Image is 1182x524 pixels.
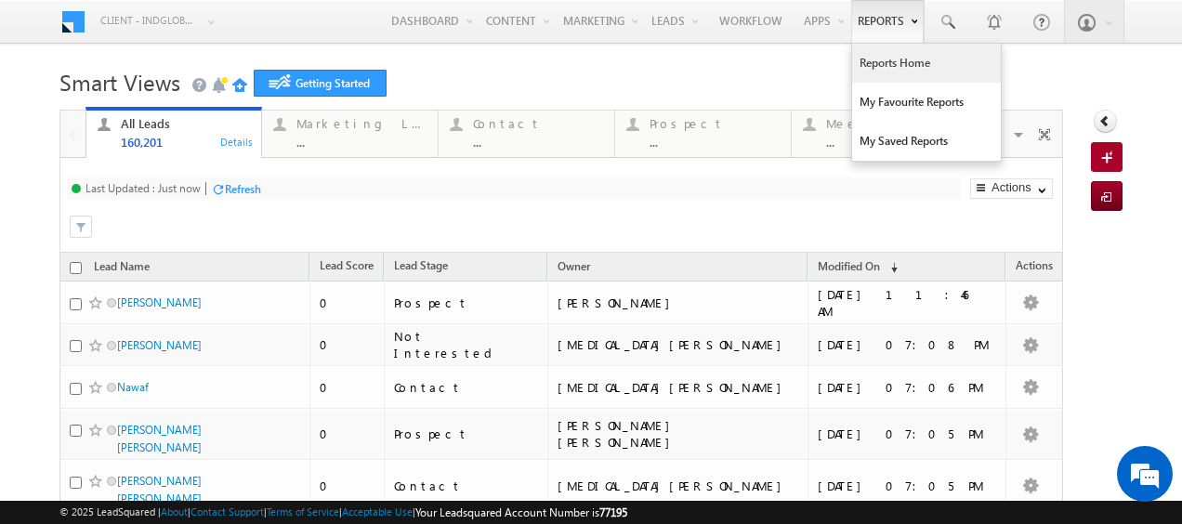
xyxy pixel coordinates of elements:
div: Contact [394,478,539,494]
div: 0 [320,379,375,396]
a: Reports Home [852,44,1001,83]
a: [PERSON_NAME] [PERSON_NAME] [117,423,202,454]
span: Client - indglobal2 (77195) [100,11,198,30]
a: About [161,505,188,517]
div: Prospect [394,295,539,311]
span: © 2025 LeadSquared | | | | | [59,504,627,521]
div: Marketing Leads [296,116,427,131]
div: [PERSON_NAME] [558,295,799,311]
div: Meeting [826,116,956,131]
a: Meeting... [791,111,968,157]
div: [DATE] 07:05 PM [818,478,997,494]
span: Modified On [818,259,880,273]
div: 0 [320,478,375,494]
div: [PERSON_NAME] [PERSON_NAME] [558,417,799,451]
div: Prospect [394,426,539,442]
input: Check all records [70,262,82,274]
span: Owner [558,259,590,273]
a: [PERSON_NAME] [117,295,202,309]
span: Lead Score [320,258,374,272]
a: Lead Name [85,256,159,281]
div: ... [826,135,956,149]
div: [MEDICAL_DATA][PERSON_NAME] [558,478,799,494]
div: Details [219,133,255,150]
a: Prospect... [614,111,792,157]
span: Smart Views [59,67,180,97]
a: My Favourite Reports [852,83,1001,122]
div: [DATE] 07:05 PM [818,426,997,442]
span: (sorted descending) [883,260,898,275]
div: 0 [320,336,375,353]
a: Acceptable Use [342,505,413,517]
div: Contact [473,116,603,131]
div: 0 [320,295,375,311]
a: Contact... [438,111,615,157]
a: All Leads160,201Details [85,107,263,159]
div: [MEDICAL_DATA][PERSON_NAME] [558,379,799,396]
a: Lead Stage [385,255,457,280]
div: Not Interested [394,328,539,361]
div: ... [650,135,780,149]
a: Getting Started [254,70,387,97]
div: Contact [394,379,539,396]
div: Prospect [650,116,780,131]
a: Lead Score [310,255,383,280]
span: Lead Stage [394,258,448,272]
a: My Saved Reports [852,122,1001,161]
div: 160,201 [121,135,251,149]
div: Last Updated : Just now [85,181,201,195]
div: [MEDICAL_DATA][PERSON_NAME] [558,336,799,353]
a: Marketing Leads... [261,111,439,157]
div: 0 [320,426,375,442]
a: Contact Support [190,505,264,517]
a: [PERSON_NAME] [117,338,202,352]
div: ... [296,135,427,149]
a: [PERSON_NAME] [PERSON_NAME] [117,474,202,505]
span: 77195 [599,505,627,519]
a: Terms of Service [267,505,339,517]
span: Actions [1006,255,1062,280]
span: Your Leadsquared Account Number is [415,505,627,519]
a: Nawaf [117,380,149,394]
div: Refresh [225,182,261,196]
div: [DATE] 07:08 PM [818,336,997,353]
a: Modified On (sorted descending) [808,255,907,280]
div: ... [473,135,603,149]
div: All Leads [121,116,251,131]
div: [DATE] 11:46 AM [818,286,997,320]
div: [DATE] 07:06 PM [818,379,997,396]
